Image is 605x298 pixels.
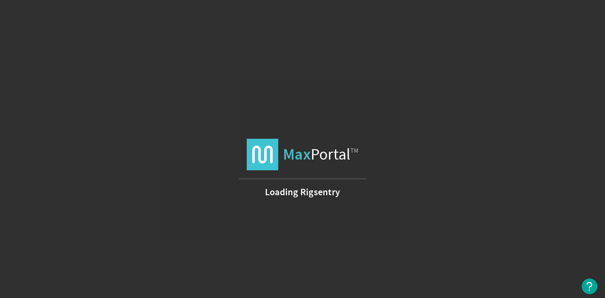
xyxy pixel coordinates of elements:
[247,139,278,170] img: logo
[283,144,311,165] strong: Max
[265,189,340,195] strong: Loading Rigsentry
[582,278,597,294] button: Open Resource Center
[350,147,358,155] span: TM
[283,139,358,170] span: Portal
